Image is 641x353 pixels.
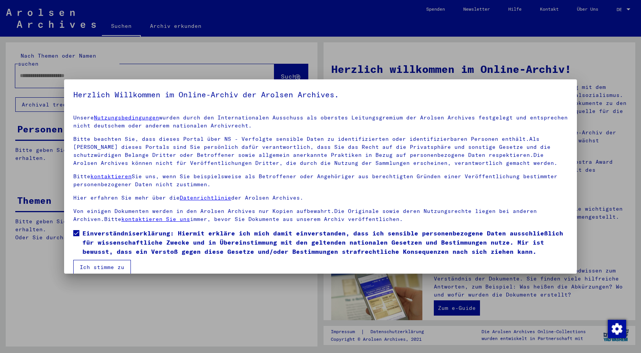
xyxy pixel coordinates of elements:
[82,229,568,256] span: Einverständniserklärung: Hiermit erkläre ich mich damit einverstanden, dass ich sensible personen...
[73,114,568,130] p: Unsere wurden durch den Internationalen Ausschuss als oberstes Leitungsgremium der Arolsen Archiv...
[94,114,159,121] a: Nutzungsbedingungen
[73,89,568,101] h5: Herzlich Willkommen im Online-Archiv der Arolsen Archives.
[180,194,231,201] a: Datenrichtlinie
[607,319,626,338] div: Zustimmung ändern
[73,194,568,202] p: Hier erfahren Sie mehr über die der Arolsen Archives.
[73,207,568,223] p: Von einigen Dokumenten werden in den Arolsen Archives nur Kopien aufbewahrt.Die Originale sowie d...
[608,320,626,338] img: Zustimmung ändern
[73,135,568,167] p: Bitte beachten Sie, dass dieses Portal über NS - Verfolgte sensible Daten zu identifizierten oder...
[121,216,190,222] a: kontaktieren Sie uns
[73,172,568,189] p: Bitte Sie uns, wenn Sie beispielsweise als Betroffener oder Angehöriger aus berechtigten Gründen ...
[90,173,132,180] a: kontaktieren
[73,260,131,274] button: Ich stimme zu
